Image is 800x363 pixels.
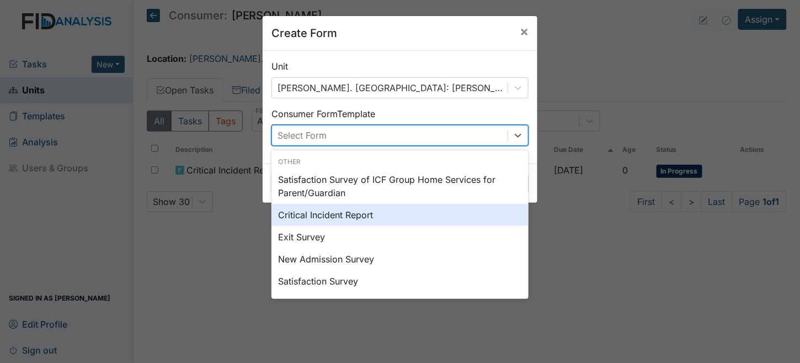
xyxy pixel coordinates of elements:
[271,270,529,292] div: Satisfaction Survey
[271,169,529,204] div: Satisfaction Survey of ICF Group Home Services for Parent/Guardian
[271,204,529,226] div: Critical Incident Report
[278,81,509,94] div: [PERSON_NAME]. [GEOGRAPHIC_DATA]: [PERSON_NAME] (Consumer)
[271,248,529,270] div: New Admission Survey
[278,129,327,142] div: Select Form
[271,107,375,120] label: Consumer Form Template
[271,226,529,248] div: Exit Survey
[271,60,288,73] label: Unit
[520,23,529,39] span: ×
[271,25,337,41] h5: Create Form
[271,157,529,167] div: Other
[511,16,537,47] button: Close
